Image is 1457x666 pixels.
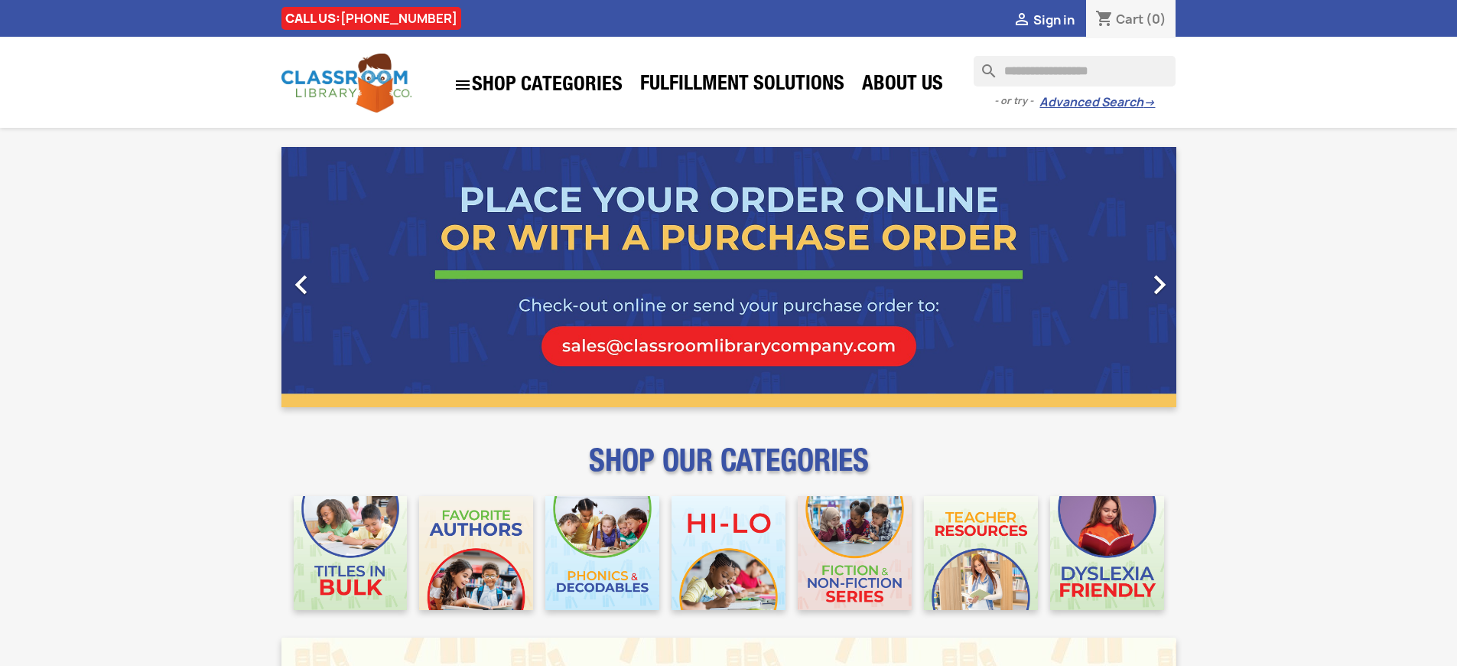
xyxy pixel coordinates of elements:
img: CLC_Bulk_Mobile.jpg [294,496,408,610]
span: (0) [1146,11,1166,28]
img: CLC_Fiction_Nonfiction_Mobile.jpg [798,496,912,610]
a: Previous [281,147,416,407]
i: search [974,56,992,74]
a: SHOP CATEGORIES [446,68,630,102]
img: CLC_Phonics_And_Decodables_Mobile.jpg [545,496,659,610]
a: Advanced Search→ [1039,95,1155,110]
a: Next [1042,147,1176,407]
span: Sign in [1033,11,1075,28]
span: → [1143,95,1155,110]
img: CLC_HiLo_Mobile.jpg [672,496,785,610]
i:  [454,76,472,94]
span: - or try - [994,93,1039,109]
i:  [1013,11,1031,30]
div: CALL US: [281,7,461,30]
a: [PHONE_NUMBER] [340,10,457,27]
a:  Sign in [1013,11,1075,28]
i:  [282,266,320,304]
img: CLC_Teacher_Resources_Mobile.jpg [924,496,1038,610]
i: shopping_cart [1095,11,1114,29]
input: Search [974,56,1176,87]
span: Cart [1116,11,1143,28]
a: Fulfillment Solutions [633,70,852,101]
i:  [1140,266,1179,304]
img: CLC_Favorite_Authors_Mobile.jpg [419,496,533,610]
p: SHOP OUR CATEGORIES [281,456,1176,484]
img: CLC_Dyslexia_Mobile.jpg [1050,496,1164,610]
ul: Carousel container [281,147,1176,407]
a: About Us [854,70,951,101]
img: Classroom Library Company [281,54,411,113]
